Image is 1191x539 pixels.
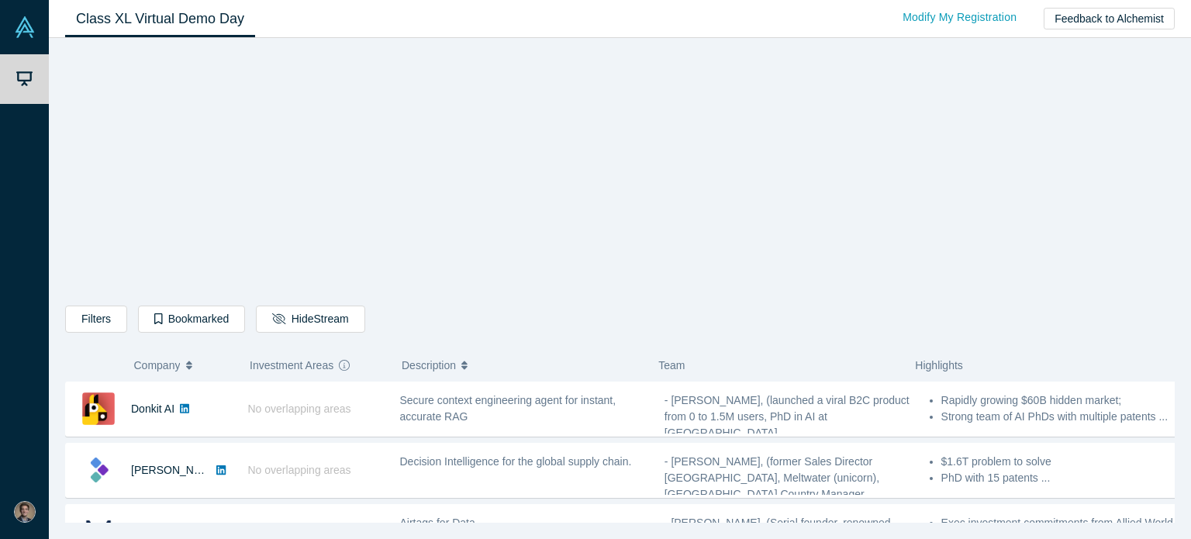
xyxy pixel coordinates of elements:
span: Airtags for Data [400,517,475,529]
span: No overlapping areas [248,403,351,415]
button: Filters [65,306,127,333]
span: - [PERSON_NAME], (former Sales Director [GEOGRAPHIC_DATA], Meltwater (unicorn), [GEOGRAPHIC_DATA]... [665,455,879,500]
span: Highlights [915,359,962,371]
a: Donkit AI [131,403,174,415]
button: Bookmarked [138,306,245,333]
span: Decision Intelligence for the global supply chain. [400,455,632,468]
img: Jake Thomsen's Account [14,501,36,523]
span: Investment Areas [250,349,333,382]
img: Donkit AI's Logo [82,392,115,425]
iframe: Alchemist Class XL Demo Day: Vault [404,50,837,294]
span: No overlapping areas [248,464,351,476]
li: $1.6T problem to solve [941,454,1178,470]
span: - [PERSON_NAME], (launched a viral B2C product from 0 to 1.5M users, PhD in AI at [GEOGRAPHIC_DAT... [665,394,910,439]
a: [PERSON_NAME] [131,464,220,476]
button: Description [402,349,642,382]
a: Class XL Virtual Demo Day [65,1,255,37]
img: Kimaru AI's Logo [82,454,115,486]
li: PhD with 15 patents ... [941,470,1178,486]
span: Company [134,349,181,382]
span: Team [658,359,685,371]
li: Strong team of AI PhDs with multiple patents ... [941,409,1178,425]
button: HideStream [256,306,364,333]
button: Company [134,349,234,382]
span: Description [402,349,456,382]
a: Modify My Registration [886,4,1033,31]
img: Alchemist Vault Logo [14,16,36,38]
span: Secure context engineering agent for instant, accurate RAG [400,394,616,423]
li: Rapidly growing $60B hidden market; [941,392,1178,409]
button: Feedback to Alchemist [1044,8,1175,29]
